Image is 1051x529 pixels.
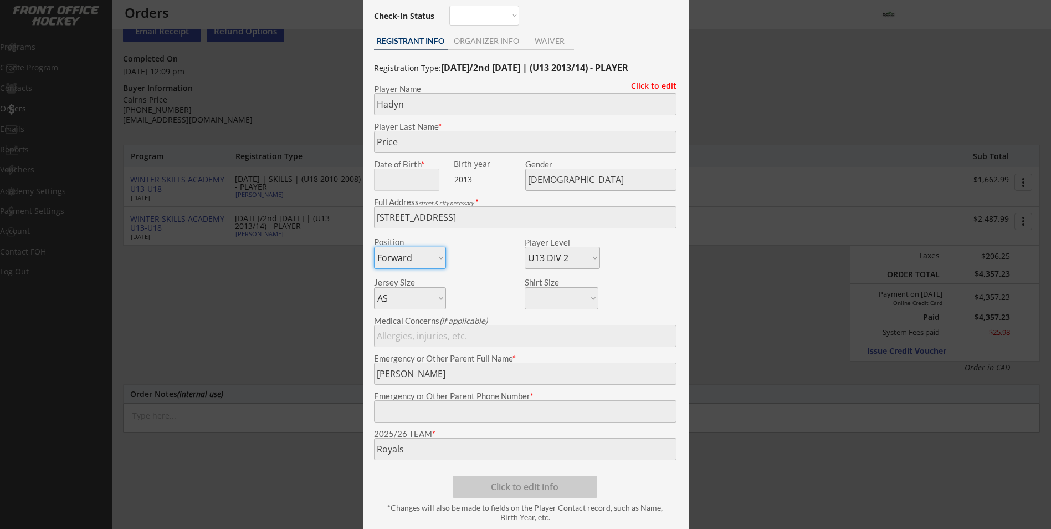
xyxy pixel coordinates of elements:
[454,160,523,168] div: Birth year
[374,85,676,93] div: Player Name
[374,238,431,246] div: Position
[380,503,671,522] div: *Changes will also be made to fields on the Player Contact record, such as Name, Birth Year, etc.
[419,200,474,206] em: street & city necessary
[374,354,676,363] div: Emergency or Other Parent Full Name
[525,238,600,247] div: Player Level
[374,430,676,438] div: 2025/26 TEAM
[526,37,574,45] div: WAIVER
[374,63,441,73] u: Registration Type:
[525,278,582,287] div: Shirt Size
[374,278,431,287] div: Jersey Size
[454,160,523,169] div: We are transitioning the system to collect and store date of birth instead of just birth year to ...
[374,317,676,325] div: Medical Concerns
[374,37,448,45] div: REGISTRANT INFO
[525,160,676,169] div: Gender
[374,325,676,347] input: Allergies, injuries, etc.
[374,160,446,169] div: Date of Birth
[448,37,526,45] div: ORGANIZER INFO
[374,206,676,228] input: Street, City, Province/State
[374,12,437,20] div: Check-In Status
[374,392,676,400] div: Emergency or Other Parent Phone Number
[374,198,676,206] div: Full Address
[453,476,597,498] button: Click to edit info
[439,316,488,325] em: (if applicable)
[374,123,676,131] div: Player Last Name
[623,82,676,90] div: Click to edit
[454,174,524,185] div: 2013
[441,62,628,74] strong: [DATE]/2nd [DATE] | (U13 2013/14) - PLAYER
